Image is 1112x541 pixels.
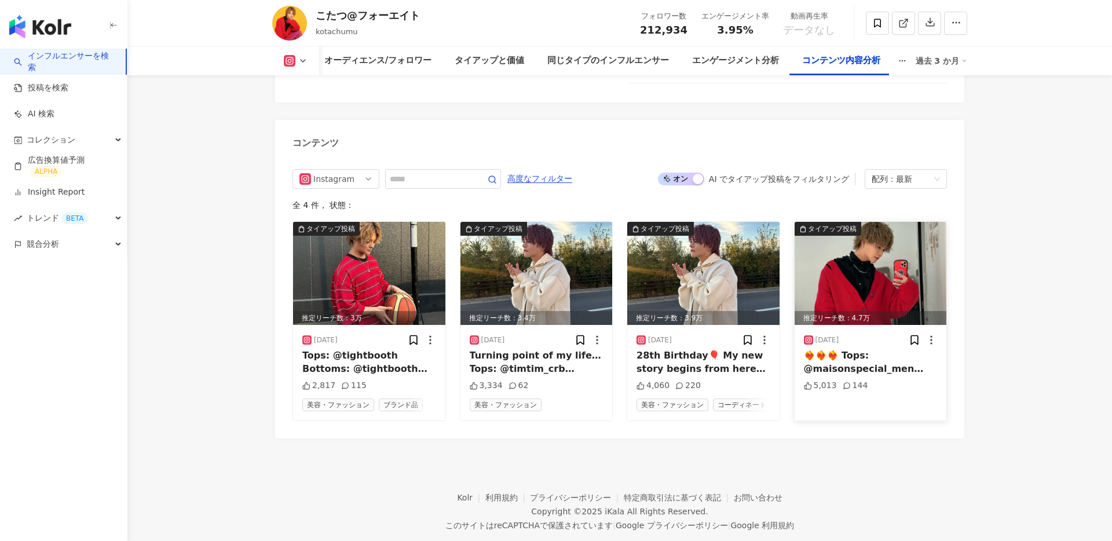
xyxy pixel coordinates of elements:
div: 144 [843,380,868,392]
div: タイアップ投稿 [474,223,522,235]
div: 220 [675,380,701,392]
div: フォロワー数 [640,10,687,22]
span: 美容・ファッション [470,399,542,411]
span: 美容・ファッション [637,399,708,411]
div: 推定リーチ数：3万 [293,311,445,326]
a: 投稿を検索 [14,82,68,94]
span: rise [14,214,22,222]
span: このサイトはreCAPTCHAで保護されています [445,518,795,532]
div: タイアップ投稿 [306,223,355,235]
div: post-imageタイアップ投稿推定リーチ数：3.4万 [460,222,613,325]
span: 美容・ファッション [302,399,374,411]
span: 212,934 [640,24,687,36]
button: 高度なフィルター [507,169,573,188]
div: タイアップ投稿 [641,223,689,235]
a: iKala [605,507,624,516]
div: 全 4 件 ， 状態： [292,200,947,210]
img: post-image [460,222,613,325]
a: Google 利用規約 [730,521,794,530]
div: [DATE] [314,335,338,345]
div: 過去 3 か月 [916,52,968,70]
div: タイアップ投稿 [808,223,857,235]
a: Insight Report [14,187,85,198]
span: | [728,521,731,530]
div: コンテンツ [292,137,339,149]
a: searchインフルエンサーを検索 [14,50,116,73]
span: | [613,521,616,530]
img: post-image [627,222,780,325]
div: オーディエンス/フォロワー [324,54,431,68]
div: ❤️‍🔥❤️‍🔥❤️‍🔥 Tops: @maisonspecial_men Cardigan: @maisonspecial_men Bottoms: @maisonspecial_men #r... [804,349,938,375]
span: ブランド品 [379,399,423,411]
img: post-image [293,222,445,325]
span: コーディネート [713,399,771,411]
div: 62 [509,380,529,392]
div: エンゲージメント率 [701,10,769,22]
div: Copyright © 2025 All Rights Reserved. [531,507,708,516]
div: 115 [341,380,367,392]
span: データなし [783,24,835,36]
a: お問い合わせ [734,493,782,502]
div: AI でタイアップ投稿をフィルタリング [709,174,849,184]
div: 3,334 [470,380,503,392]
div: タイアップと価値 [455,54,524,68]
div: post-imageタイアップ投稿推定リーチ数：3.9万 [627,222,780,325]
div: 5,013 [804,380,837,392]
span: kotachumu [316,27,358,36]
div: エンゲージメント分析 [692,54,779,68]
div: 推定リーチ数：4.7万 [795,311,947,326]
div: コンテンツ内容分析 [802,54,880,68]
a: 広告換算値予測ALPHA [14,155,118,178]
div: Tops: @tightbooth Bottoms: @tightbooth Necklace: @viviennewestwood Bracelet: @louisvuitton [302,349,436,375]
div: [DATE] [648,335,672,345]
div: Turning point of my life… Tops: @timtim_crb Bottoms: @needles_tokyo_official Shoes: @dolcegabbana... [470,349,603,375]
div: 同じタイプのインフルエンサー [547,54,669,68]
img: post-image [795,222,947,325]
div: [DATE] [815,335,839,345]
a: プライバシーポリシー [530,493,624,502]
a: AI 検索 [14,108,54,120]
div: 推定リーチ数：3.9万 [627,311,780,326]
div: 動画再生率 [783,10,835,22]
a: 特定商取引法に基づく表記 [624,493,734,502]
div: [DATE] [481,335,505,345]
a: Kolr [457,493,485,502]
div: 推定リーチ数：3.4万 [460,311,613,326]
div: 配列：最新 [872,170,930,188]
div: post-imageタイアップ投稿推定リーチ数：3万 [293,222,445,325]
span: 3.95% [717,24,753,36]
img: KOL Avatar [272,6,307,41]
div: BETA [61,213,88,224]
span: トレンド [27,205,88,231]
a: Google プライバシーポリシー [616,521,728,530]
div: 4,060 [637,380,670,392]
span: コレクション [27,127,75,153]
div: 28th Birthday🎈 My new story begins from here… Tops: @timtim_crb Bottoms: @needles_tokyo_official ... [637,349,770,375]
div: こたつ@フォーエイト [316,8,420,23]
div: 2,817 [302,380,335,392]
div: post-imageタイアップ投稿推定リーチ数：4.7万 [795,222,947,325]
a: 利用規約 [485,493,531,502]
img: logo [9,15,71,38]
div: Instagram [313,170,351,188]
span: 競合分析 [27,231,59,257]
span: 高度なフィルター [507,170,572,188]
